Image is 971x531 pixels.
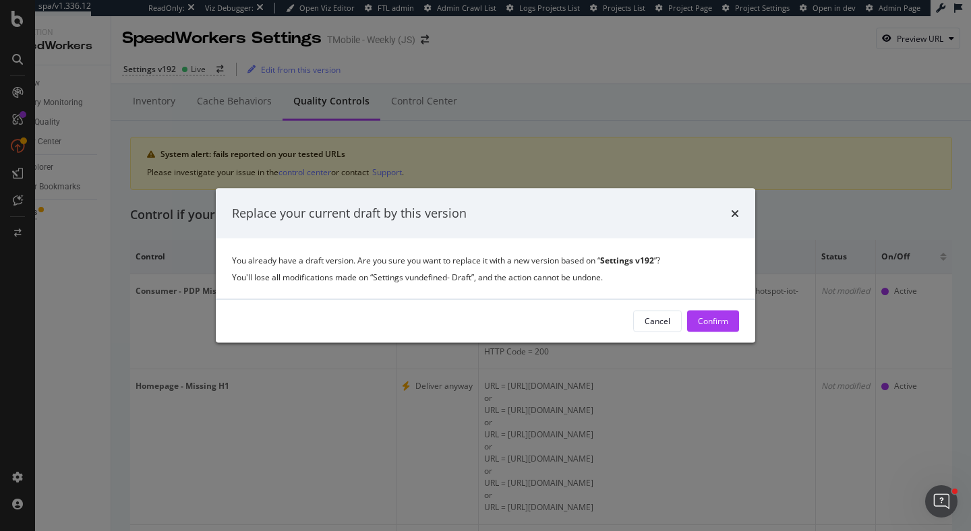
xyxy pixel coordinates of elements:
[232,271,739,282] div: You'll lose all modifications made on “ Settings vundefined - Draft”, and the action cannot be un...
[600,254,654,265] b: Settings v192
[687,310,739,332] button: Confirm
[633,310,682,332] button: Cancel
[925,485,958,518] iframe: Intercom live chat
[216,189,755,343] div: modal
[698,315,728,327] div: Confirm
[232,254,739,265] div: You already have a draft version. Are you sure you want to replace it with a new version based on...
[731,205,739,222] div: times
[232,205,467,222] div: Replace your current draft by this version
[645,315,670,327] div: Cancel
